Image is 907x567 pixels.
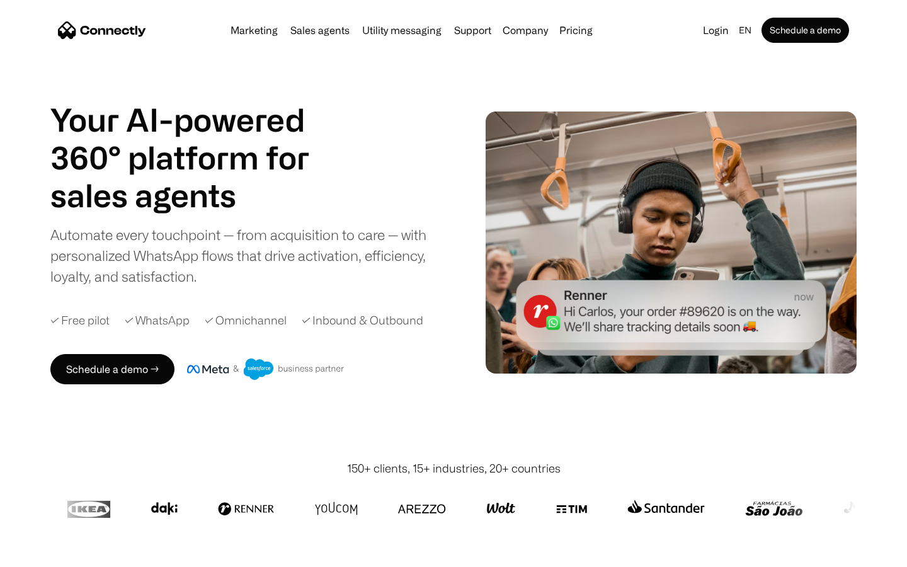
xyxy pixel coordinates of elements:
[125,312,190,329] div: ✓ WhatsApp
[187,358,345,380] img: Meta and Salesforce business partner badge.
[205,312,287,329] div: ✓ Omnichannel
[13,544,76,563] aside: Language selected: English
[449,25,496,35] a: Support
[347,460,561,477] div: 150+ clients, 15+ industries, 20+ countries
[225,25,283,35] a: Marketing
[734,21,759,39] div: en
[499,21,552,39] div: Company
[25,545,76,563] ul: Language list
[762,18,849,43] a: Schedule a demo
[285,25,355,35] a: Sales agents
[302,312,423,329] div: ✓ Inbound & Outbound
[50,176,340,214] div: carousel
[50,176,340,214] h1: sales agents
[739,21,751,39] div: en
[698,21,734,39] a: Login
[50,176,340,214] div: 1 of 4
[58,21,146,40] a: home
[50,354,174,384] a: Schedule a demo →
[50,224,447,287] div: Automate every touchpoint — from acquisition to care — with personalized WhatsApp flows that driv...
[554,25,598,35] a: Pricing
[357,25,447,35] a: Utility messaging
[503,21,548,39] div: Company
[50,101,340,176] h1: Your AI-powered 360° platform for
[50,312,110,329] div: ✓ Free pilot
